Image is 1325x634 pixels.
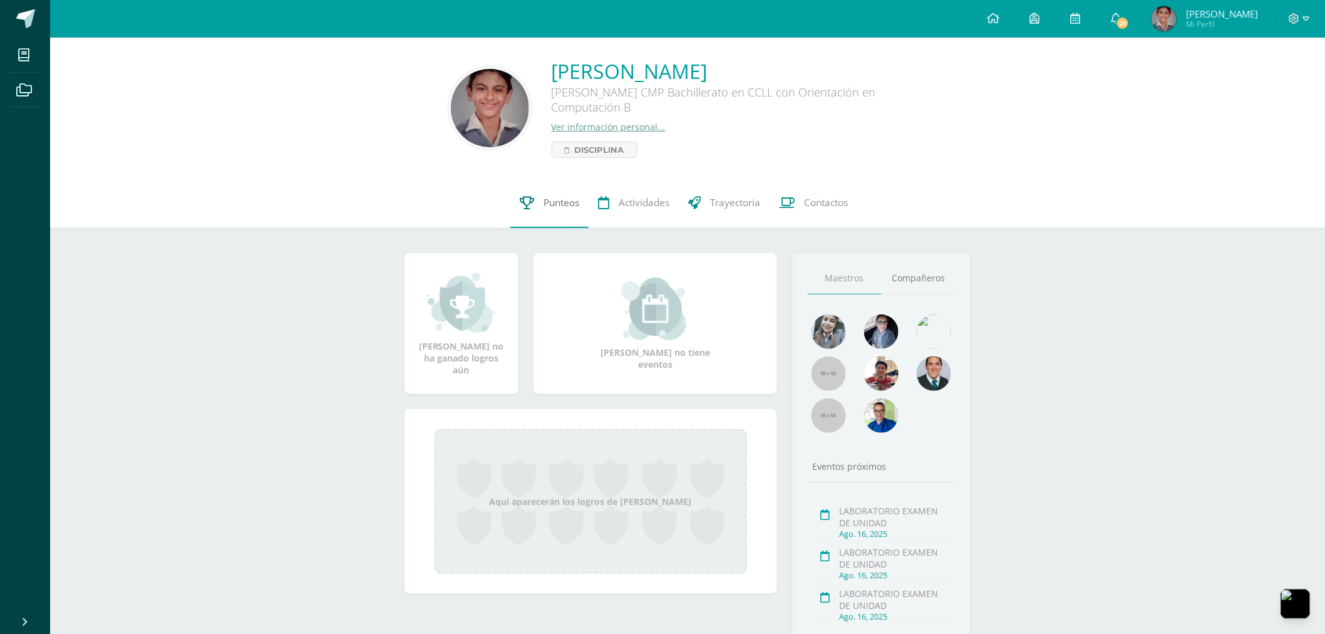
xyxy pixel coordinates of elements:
span: Disciplina [575,142,624,157]
a: Trayectoria [679,178,770,228]
img: eec80b72a0218df6e1b0c014193c2b59.png [917,356,951,391]
img: 11152eb22ca3048aebc25a5ecf6973a7.png [864,356,899,391]
div: Aquí aparecerán los logros de [PERSON_NAME] [435,429,747,574]
a: Contactos [770,178,857,228]
img: 55x55 [812,356,846,391]
div: [PERSON_NAME] no tiene eventos [592,278,718,370]
a: Compañeros [882,262,956,294]
img: c25c8a4a46aeab7e345bf0f34826bacf.png [917,314,951,349]
span: 21 [1116,16,1130,30]
a: Maestros [808,262,882,294]
div: Eventos próximos [808,460,956,472]
span: [PERSON_NAME] [1186,8,1258,20]
div: Ago. 16, 2025 [840,529,952,539]
div: LABORATORIO EXAMEN DE UNIDAD [840,505,952,529]
div: [PERSON_NAME] CMP Bachillerato en CCLL con Orientación en Computación B [552,85,927,121]
span: Mi Perfil [1186,19,1258,29]
a: Actividades [589,178,679,228]
span: Contactos [804,196,848,209]
a: Ver información personal... [552,121,666,133]
a: Punteos [510,178,589,228]
img: 45bd7986b8947ad7e5894cbc9b781108.png [812,314,846,349]
img: achievement_small.png [427,271,495,334]
img: 10741f48bcca31577cbcd80b61dad2f3.png [864,398,899,433]
div: Ago. 16, 2025 [840,570,952,581]
span: Actividades [619,196,669,209]
img: event_small.png [621,278,689,340]
div: Ago. 16, 2025 [840,611,952,622]
div: LABORATORIO EXAMEN DE UNIDAD [840,546,952,570]
div: LABORATORIO EXAMEN DE UNIDAD [840,588,952,611]
div: [PERSON_NAME] no ha ganado logros aún [417,271,506,376]
a: Disciplina [552,142,637,158]
img: b6654a7add94dbab89af5f4c4cb5c736.png [451,69,529,147]
img: b8baad08a0802a54ee139394226d2cf3.png [864,314,899,349]
a: [PERSON_NAME] [552,58,927,85]
span: Trayectoria [710,196,760,209]
img: 55x55 [812,398,846,433]
span: Punteos [544,196,579,209]
img: 06146913bb8d9398940fd3dd5d94d252.png [1152,6,1177,31]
